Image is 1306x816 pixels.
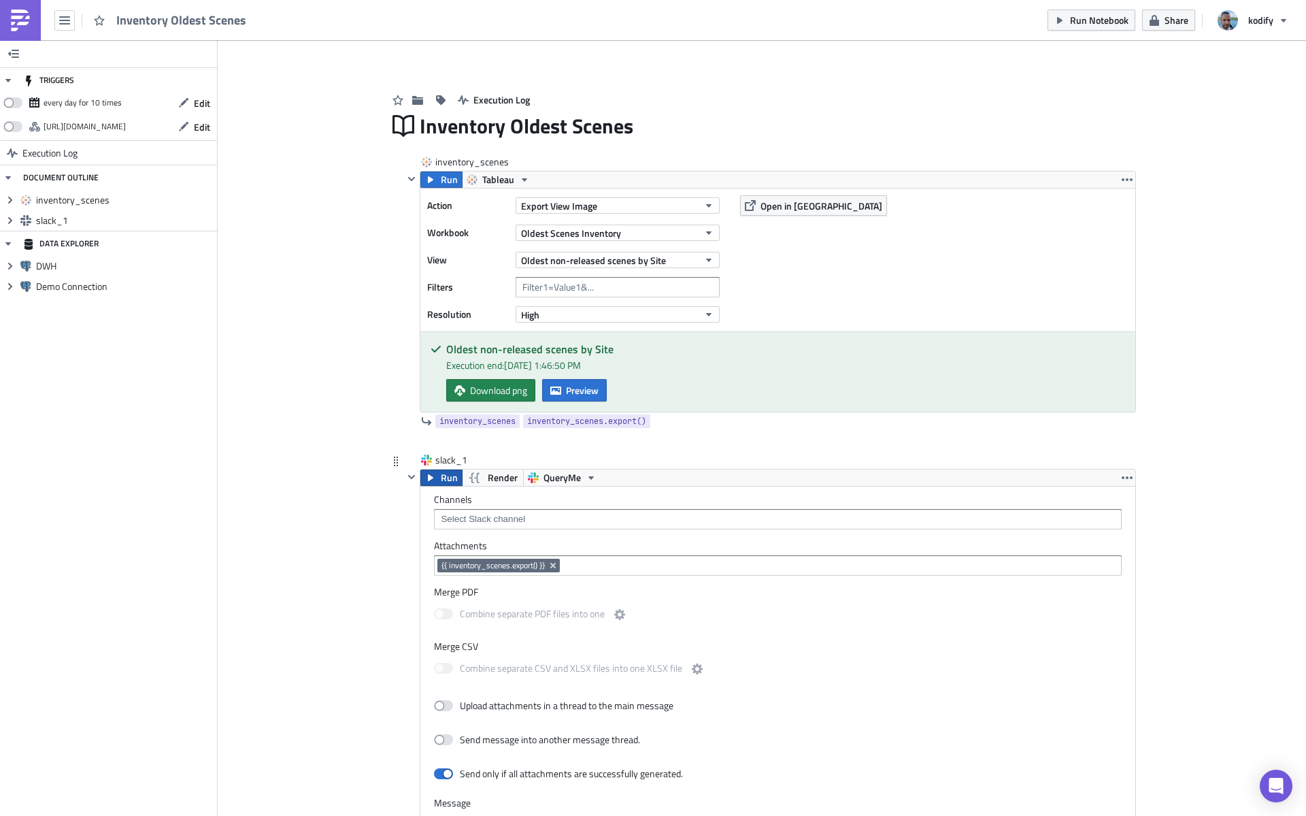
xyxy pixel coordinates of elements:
[521,253,666,267] span: Oldest non-released scenes by Site
[516,197,720,214] button: Export View Image
[1165,13,1188,27] span: Share
[439,414,516,428] span: inventory_scenes
[516,277,720,297] input: Filter1=Value1&...
[427,223,509,243] label: Workbook
[462,172,535,188] button: Tableau
[760,199,882,213] span: Open in [GEOGRAPHIC_DATA]
[194,96,210,110] span: Edit
[435,453,490,467] span: slack_1
[171,93,217,114] button: Edit
[446,379,535,402] a: Download png
[516,225,720,241] button: Oldest Scenes Inventory
[36,280,214,293] span: Demo Connection
[1048,10,1135,31] button: Run Notebook
[548,559,560,572] button: Remove Tag
[420,172,463,188] button: Run
[420,113,635,139] span: Inventory Oldest Scenes
[488,470,518,486] span: Render
[171,116,217,137] button: Edit
[473,93,530,107] span: Execution Log
[521,226,621,240] span: Oldest Scenes Inventory
[543,470,581,486] span: QueryMe
[44,116,126,137] div: https://pushmetrics.io/api/v1/report/21Lwk6zLk3/webhook?token=723c5dac544f42fc8031ece340dae3f1
[23,231,99,256] div: DATA EXPLORER
[23,165,99,190] div: DOCUMENT OUTLINE
[10,10,31,31] img: PushMetrics
[435,155,510,169] span: inventory_scenes
[434,661,705,678] label: Combine separate CSV and XLSX files into one XLSX file
[516,252,720,268] button: Oldest non-released scenes by Site
[427,250,509,270] label: View
[441,470,458,486] span: Run
[434,734,641,746] label: Send message into another message thread.
[441,172,458,188] span: Run
[612,606,628,623] button: Combine separate PDF files into one
[36,194,214,206] span: inventory_scenes
[451,89,537,110] button: Execution Log
[1209,5,1296,35] button: kodify
[116,12,248,28] span: Inventory Oldest Scenes
[470,383,527,397] span: Download png
[482,172,514,188] span: Tableau
[1248,13,1273,27] span: kodify
[523,470,601,486] button: QueryMe
[566,383,599,397] span: Preview
[36,260,214,272] span: DWH
[434,606,628,623] label: Combine separate PDF files into one
[403,469,420,485] button: Hide content
[1070,13,1128,27] span: Run Notebook
[527,414,646,428] span: inventory_scenes.export()
[542,379,607,402] button: Preview
[1216,9,1239,32] img: Avatar
[427,277,509,297] label: Filters
[516,306,720,323] button: High
[403,171,420,187] button: Hide content
[460,768,683,780] div: Send only if all attachments are successfully generated.
[1142,10,1195,31] button: Share
[434,797,1122,809] label: Message
[434,493,1122,506] label: Channels
[446,358,1125,372] div: Execution end: [DATE] 1:46:50 PM
[1260,770,1292,802] div: Open Intercom Messenger
[689,661,705,677] button: Combine separate CSV and XLSX files into one XLSX file
[36,214,214,227] span: slack_1
[434,540,1122,552] label: Attachments
[521,308,539,322] span: High
[521,199,597,213] span: Export View Image
[441,560,545,571] span: {{ inventory_scenes.export() }}
[427,195,509,216] label: Action
[427,304,509,325] label: Resolution
[23,68,74,93] div: TRIGGERS
[434,586,1122,598] label: Merge PDF
[194,120,210,134] span: Edit
[435,414,520,428] a: inventory_scenes
[523,414,650,428] a: inventory_scenes.export()
[420,470,463,486] button: Run
[434,640,1122,653] label: Merge CSV
[434,700,673,712] label: Upload attachments in a thread to the main message
[740,195,887,216] button: Open in [GEOGRAPHIC_DATA]
[446,344,1125,355] h5: Oldest non-released scenes by Site
[462,470,524,486] button: Render
[5,5,681,16] body: Rich Text Area. Press ALT-0 for help.
[22,141,78,165] span: Execution Log
[44,93,122,113] div: every day for 10 times
[437,512,1117,526] input: Select Slack channel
